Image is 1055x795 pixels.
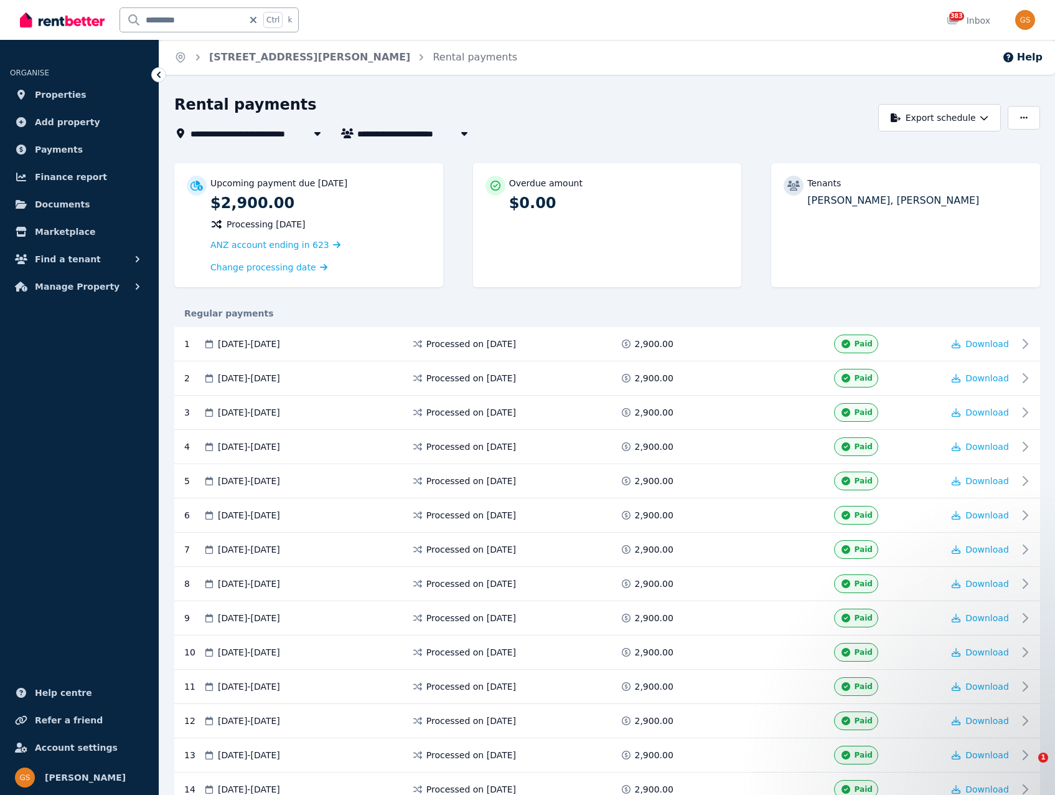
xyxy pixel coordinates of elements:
div: 1 [184,335,203,353]
span: ORGANISE [10,69,49,77]
span: 2,900.00 [635,475,673,487]
span: Download [965,339,1009,349]
span: Processing [DATE] [227,218,306,231]
span: 2,900.00 [635,612,673,624]
span: Processed on [DATE] [426,612,516,624]
span: Processed on [DATE] [426,715,516,727]
span: 2,900.00 [635,646,673,659]
span: 2,900.00 [635,578,673,590]
span: Ctrl [263,12,283,28]
span: Paid [855,579,873,589]
span: Download [965,545,1009,555]
span: Download [965,647,1009,657]
button: Download [952,440,1009,453]
span: [DATE] - [DATE] [218,612,280,624]
a: Rental payments [433,51,517,63]
span: [DATE] - [DATE] [218,715,280,727]
span: Processed on [DATE] [426,749,516,761]
span: Paid [855,682,873,692]
span: Paid [855,545,873,555]
span: Help centre [35,685,92,700]
span: ANZ account ending in 623 [210,240,329,250]
span: 2,900.00 [635,543,673,556]
p: Overdue amount [509,177,583,189]
a: Properties [10,82,149,107]
span: Processed on [DATE] [426,509,516,521]
span: [DATE] - [DATE] [218,440,280,453]
span: 2,900.00 [635,749,673,761]
img: RentBetter [20,11,105,29]
div: 13 [184,746,203,764]
span: Processed on [DATE] [426,646,516,659]
span: Paid [855,784,873,794]
div: 6 [184,506,203,525]
button: Manage Property [10,274,149,299]
span: Download [965,613,1009,623]
a: Finance report [10,164,149,189]
span: Processed on [DATE] [426,372,516,384]
a: Marketplace [10,219,149,244]
div: 11 [184,677,203,696]
span: Download [965,784,1009,794]
a: Help centre [10,680,149,705]
p: $0.00 [509,193,729,213]
span: Processed on [DATE] [426,680,516,693]
span: Paid [855,407,873,417]
span: Refer a friend [35,713,103,728]
button: Download [952,338,1009,350]
button: Download [952,715,1009,727]
span: 2,900.00 [635,680,673,693]
a: Documents [10,192,149,217]
span: 2,900.00 [635,440,673,453]
button: Help [1002,50,1043,65]
span: Manage Property [35,279,120,294]
span: 383 [949,12,964,21]
span: Paid [855,510,873,520]
span: Processed on [DATE] [426,406,516,419]
span: Processed on [DATE] [426,440,516,453]
div: 9 [184,609,203,627]
p: Upcoming payment due [DATE] [210,177,347,189]
span: Processed on [DATE] [426,338,516,350]
button: Download [952,612,1009,624]
span: Processed on [DATE] [426,475,516,487]
div: 10 [184,643,203,662]
div: Regular payments [174,307,1040,320]
span: [DATE] - [DATE] [218,406,280,419]
button: Download [952,680,1009,693]
iframe: Intercom live chat [1013,753,1043,783]
span: Paid [855,339,873,349]
span: Download [965,373,1009,383]
a: Refer a friend [10,708,149,733]
button: Download [952,646,1009,659]
span: Account settings [35,740,118,755]
span: Finance report [35,169,107,184]
span: 2,900.00 [635,372,673,384]
span: Documents [35,197,90,212]
div: 3 [184,403,203,422]
span: 1 [1038,753,1048,763]
a: Add property [10,110,149,135]
span: Properties [35,87,87,102]
span: [DATE] - [DATE] [218,475,280,487]
span: [DATE] - [DATE] [218,680,280,693]
img: Gabriel Sarajinsky [1015,10,1035,30]
button: Download [952,475,1009,487]
span: [DATE] - [DATE] [218,543,280,556]
div: 5 [184,472,203,490]
span: Download [965,750,1009,760]
a: Change processing date [210,261,327,274]
span: [DATE] - [DATE] [218,372,280,384]
span: Paid [855,750,873,760]
h1: Rental payments [174,95,317,115]
span: Paid [855,716,873,726]
div: 2 [184,369,203,388]
nav: Breadcrumb [159,40,532,75]
p: $2,900.00 [210,193,431,213]
span: Download [965,682,1009,692]
button: Download [952,543,1009,556]
button: Find a tenant [10,247,149,272]
span: 2,900.00 [635,715,673,727]
button: Download [952,509,1009,521]
span: Paid [855,613,873,623]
